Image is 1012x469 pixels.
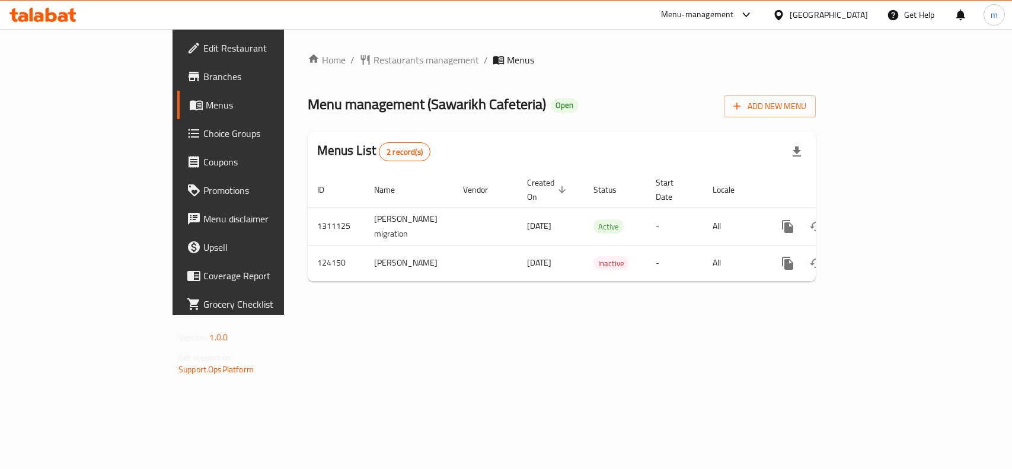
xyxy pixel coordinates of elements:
[527,218,551,234] span: [DATE]
[764,172,897,208] th: Actions
[177,148,341,176] a: Coupons
[551,98,578,113] div: Open
[365,208,454,245] td: [PERSON_NAME] migration
[317,142,430,161] h2: Menus List
[350,53,355,67] li: /
[308,91,546,117] span: Menu management ( Sawarikh Cafeteria )
[656,176,689,204] span: Start Date
[203,41,332,55] span: Edit Restaurant
[177,62,341,91] a: Branches
[178,330,207,345] span: Version:
[991,8,998,21] span: m
[527,176,570,204] span: Created On
[527,255,551,270] span: [DATE]
[507,53,534,67] span: Menus
[203,297,332,311] span: Grocery Checklist
[178,362,254,377] a: Support.OpsPlatform
[790,8,868,21] div: [GEOGRAPHIC_DATA]
[802,249,831,277] button: Change Status
[713,183,750,197] span: Locale
[484,53,488,67] li: /
[209,330,228,345] span: 1.0.0
[593,256,629,270] div: Inactive
[733,99,806,114] span: Add New Menu
[177,119,341,148] a: Choice Groups
[703,245,764,281] td: All
[703,208,764,245] td: All
[646,245,703,281] td: -
[203,183,332,197] span: Promotions
[373,53,479,67] span: Restaurants management
[774,212,802,241] button: more
[551,100,578,110] span: Open
[177,233,341,261] a: Upsell
[203,155,332,169] span: Coupons
[203,126,332,141] span: Choice Groups
[317,183,340,197] span: ID
[177,176,341,205] a: Promotions
[365,245,454,281] td: [PERSON_NAME]
[593,183,632,197] span: Status
[308,53,816,67] nav: breadcrumb
[774,249,802,277] button: more
[177,205,341,233] a: Menu disclaimer
[593,220,624,234] span: Active
[177,91,341,119] a: Menus
[177,34,341,62] a: Edit Restaurant
[178,350,233,365] span: Get support on:
[206,98,332,112] span: Menus
[203,69,332,84] span: Branches
[593,257,629,270] span: Inactive
[203,269,332,283] span: Coverage Report
[379,146,430,158] span: 2 record(s)
[308,172,897,282] table: enhanced table
[374,183,410,197] span: Name
[593,219,624,234] div: Active
[783,138,811,166] div: Export file
[802,212,831,241] button: Change Status
[661,8,734,22] div: Menu-management
[359,53,479,67] a: Restaurants management
[177,290,341,318] a: Grocery Checklist
[463,183,503,197] span: Vendor
[177,261,341,290] a: Coverage Report
[646,208,703,245] td: -
[203,240,332,254] span: Upsell
[379,142,430,161] div: Total records count
[203,212,332,226] span: Menu disclaimer
[724,95,816,117] button: Add New Menu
